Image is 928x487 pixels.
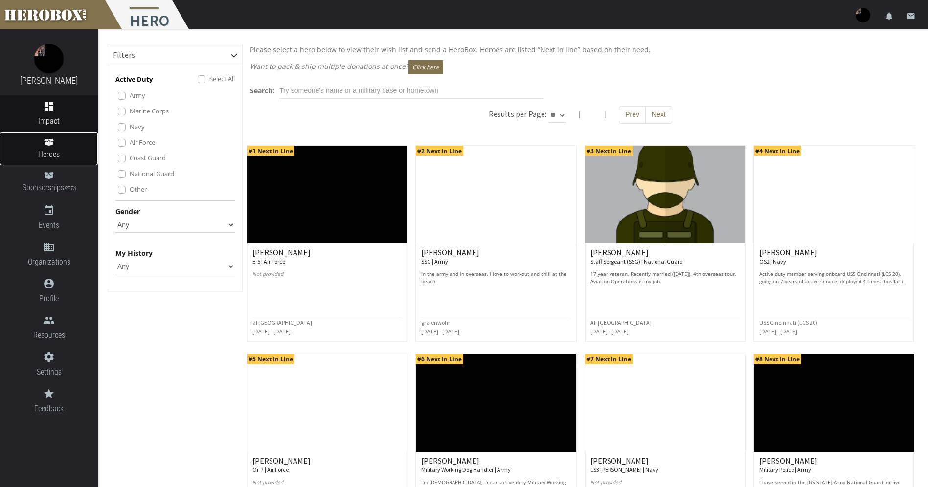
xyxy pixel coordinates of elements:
[250,60,911,74] p: Want to pack & ship multiple donations at once?
[408,60,443,74] button: Click here
[247,145,407,342] a: #1 Next In Line [PERSON_NAME] E-5 | Air Force Not provided al [GEOGRAPHIC_DATA] [DATE] - [DATE]
[421,258,448,265] small: SSG | Army
[590,270,740,285] p: 17 year veteran. Recently married ([DATE]). 4th overseas tour. Aviation Operations is my job.
[113,51,135,60] h6: Filters
[885,12,894,21] i: notifications
[421,248,570,266] h6: [PERSON_NAME]
[252,258,285,265] small: E-5 | Air Force
[252,319,312,326] small: al [GEOGRAPHIC_DATA]
[489,109,546,119] h6: Results per Page:
[590,457,740,474] h6: [PERSON_NAME]
[34,44,64,73] img: image
[252,270,402,285] p: Not provided
[416,146,463,156] span: #2 Next In Line
[754,146,801,156] span: #4 Next In Line
[759,248,908,266] h6: [PERSON_NAME]
[421,328,459,335] small: [DATE] - [DATE]
[759,328,797,335] small: [DATE] - [DATE]
[252,248,402,266] h6: [PERSON_NAME]
[421,457,570,474] h6: [PERSON_NAME]
[130,90,145,101] label: Army
[759,319,817,326] small: USS Cincinnati (LCS 20)
[759,270,908,285] p: Active duty member serving onboard USS Cincinnati (LCS 20), going on 7 years of active service, d...
[416,354,463,364] span: #6 Next In Line
[20,75,78,86] a: [PERSON_NAME]
[209,73,235,84] label: Select All
[250,44,911,55] p: Please select a hero below to view their wish list and send a HeroBox. Heroes are listed “Next in...
[603,110,607,119] span: |
[753,145,914,342] a: #4 Next In Line [PERSON_NAME] OS2 | Navy Active duty member serving onboard USS Cincinnati (LCS 2...
[645,106,672,124] button: Next
[590,319,652,326] small: Ali [GEOGRAPHIC_DATA]
[252,466,289,473] small: Or-7 | Air Force
[578,110,582,119] span: |
[421,466,511,473] small: Military Working Dog Handler | Army
[585,354,633,364] span: #7 Next In Line
[759,466,811,473] small: Military Police | Army
[130,153,166,163] label: Coast Guard
[247,146,294,156] span: #1 Next In Line
[759,258,786,265] small: OS2 | Navy
[585,145,746,342] a: #3 Next In Line [PERSON_NAME] Staff Sergeant (SSG) | National Guard 17 year veteran. Recently mar...
[585,146,633,156] span: #3 Next In Line
[590,466,658,473] small: LS3 [PERSON_NAME] | Navy
[115,206,140,217] label: Gender
[130,168,174,179] label: National Guard
[247,354,294,364] span: #5 Next In Line
[590,258,683,265] small: Staff Sergeant (SSG) | National Guard
[590,328,629,335] small: [DATE] - [DATE]
[250,85,274,96] label: Search:
[130,184,147,195] label: Other
[856,8,870,22] img: user-image
[115,247,153,259] label: My History
[130,106,169,116] label: Marine Corps
[252,457,402,474] h6: [PERSON_NAME]
[590,248,740,266] h6: [PERSON_NAME]
[906,12,915,21] i: email
[421,319,450,326] small: grafenwohr
[115,74,153,85] p: Active Duty
[421,270,570,285] p: in the army and in overseas. i love to workout and chill at the beach.
[64,185,76,192] small: BETA
[759,457,908,474] h6: [PERSON_NAME]
[130,121,145,132] label: Navy
[415,145,576,342] a: #2 Next In Line [PERSON_NAME] SSG | Army in the army and in overseas. i love to workout and chill...
[252,328,291,335] small: [DATE] - [DATE]
[754,354,801,364] span: #8 Next In Line
[619,106,646,124] button: Prev
[279,83,543,99] input: Try someone's name or a military base or hometown
[130,137,155,148] label: Air Force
